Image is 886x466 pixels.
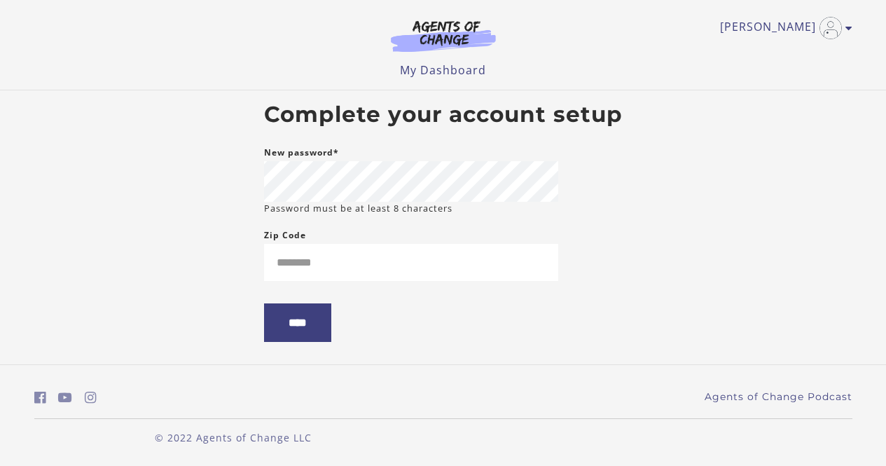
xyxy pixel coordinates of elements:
[705,390,852,404] a: Agents of Change Podcast
[58,388,72,408] a: https://www.youtube.com/c/AgentsofChangeTestPrepbyMeaganMitchell (Open in a new window)
[85,388,97,408] a: https://www.instagram.com/agentsofchangeprep/ (Open in a new window)
[264,102,623,128] h2: Complete your account setup
[264,227,306,244] label: Zip Code
[34,391,46,404] i: https://www.facebook.com/groups/aswbtestprep (Open in a new window)
[85,391,97,404] i: https://www.instagram.com/agentsofchangeprep/ (Open in a new window)
[58,391,72,404] i: https://www.youtube.com/c/AgentsofChangeTestPrepbyMeaganMitchell (Open in a new window)
[264,144,339,161] label: New password*
[264,202,452,215] small: Password must be at least 8 characters
[34,430,432,445] p: © 2022 Agents of Change LLC
[376,20,511,52] img: Agents of Change Logo
[720,17,845,39] a: Toggle menu
[34,388,46,408] a: https://www.facebook.com/groups/aswbtestprep (Open in a new window)
[400,62,486,78] a: My Dashboard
